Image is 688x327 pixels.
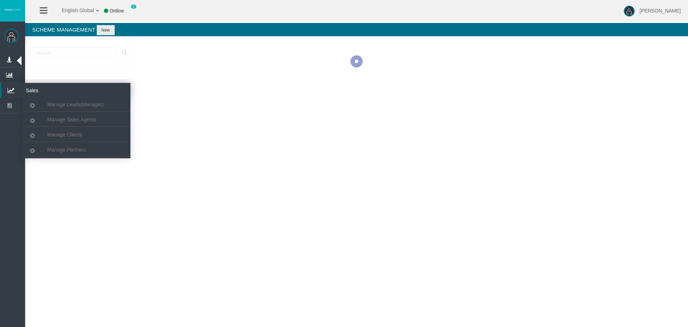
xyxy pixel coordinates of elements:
[23,128,130,141] a: Manage Clients
[52,8,94,13] span: English Global
[97,25,115,35] button: New
[624,6,635,17] img: user-image
[4,8,21,11] img: logo.svg
[1,83,130,98] a: Sales
[47,117,96,122] span: Manage Sales Agents
[640,8,681,14] span: [PERSON_NAME]
[47,147,86,153] span: Manage Partners
[23,143,130,156] a: Manage Partners
[32,27,95,33] span: Scheme Management
[47,102,104,107] span: Manage Leads(Manager)
[129,8,135,15] img: user_small.png
[110,8,124,14] span: Online
[47,132,82,137] span: Manage Clients
[23,98,130,111] a: Manage Leads(Manager)
[131,4,137,9] span: 0
[23,113,130,126] a: Manage Sales Agents
[20,83,91,98] span: Sales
